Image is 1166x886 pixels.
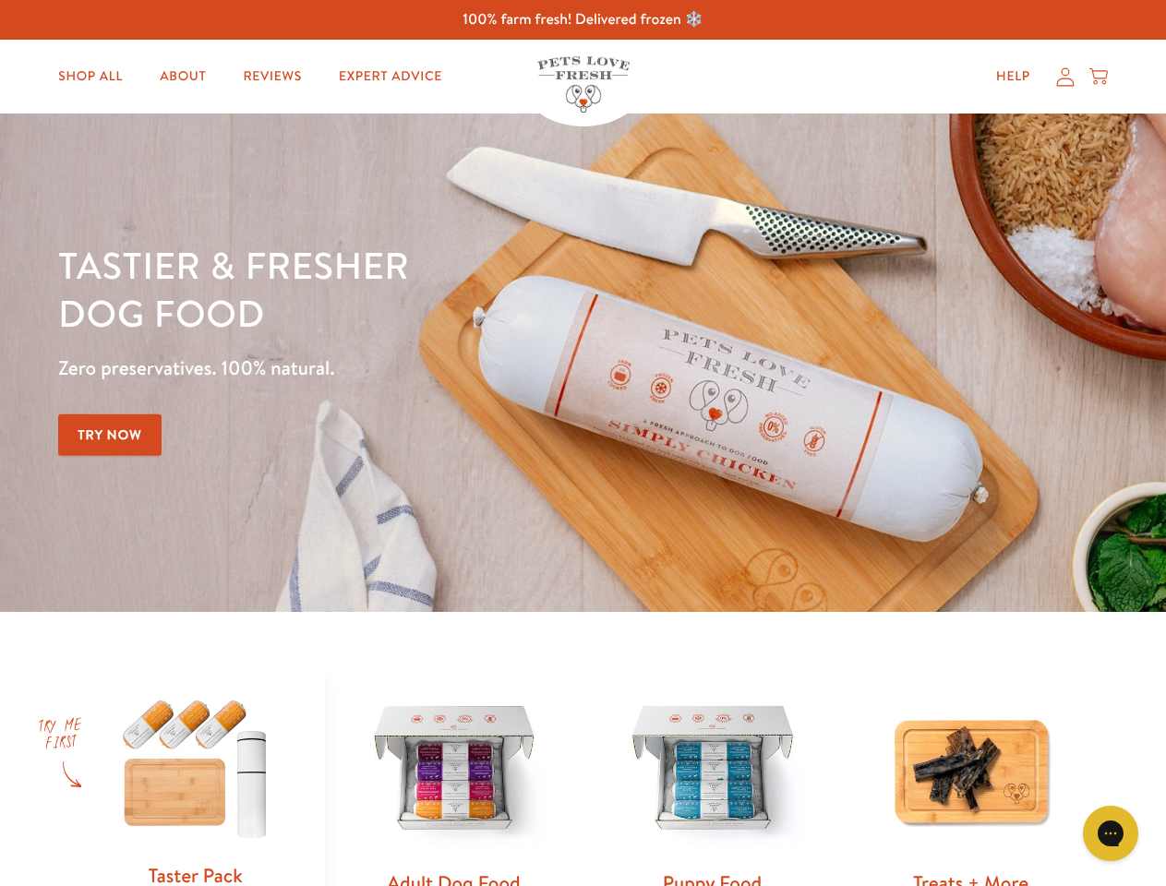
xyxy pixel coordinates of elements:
[1074,799,1148,868] iframe: Gorgias live chat messenger
[58,414,162,456] a: Try Now
[324,58,457,95] a: Expert Advice
[58,352,758,385] p: Zero preservatives. 100% natural.
[981,58,1045,95] a: Help
[145,58,221,95] a: About
[537,56,630,113] img: Pets Love Fresh
[43,58,138,95] a: Shop All
[58,241,758,337] h1: Tastier & fresher dog food
[228,58,316,95] a: Reviews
